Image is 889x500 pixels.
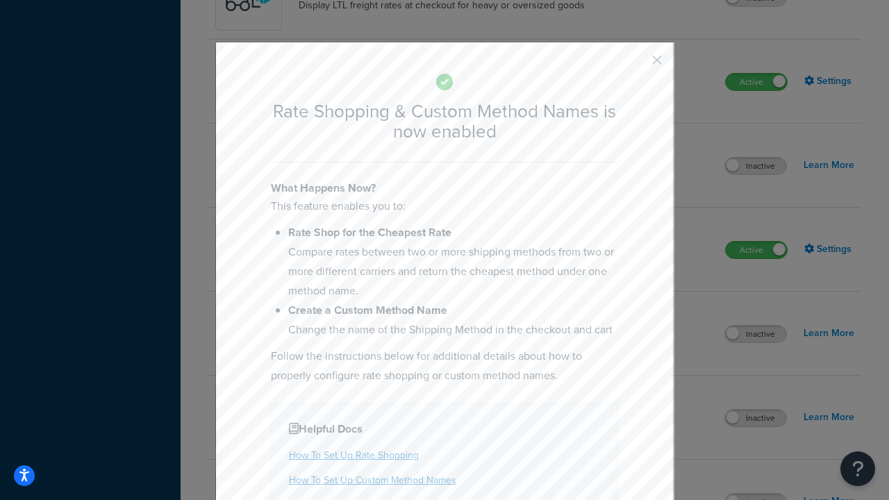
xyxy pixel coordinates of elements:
[289,448,419,462] a: How To Set Up Rate Shopping
[271,197,618,216] p: This feature enables you to:
[271,180,618,197] h4: What Happens Now?
[289,421,600,437] h4: Helpful Docs
[289,473,456,487] a: How To Set Up Custom Method Names
[288,302,447,318] b: Create a Custom Method Name
[288,224,451,240] b: Rate Shop for the Cheapest Rate
[271,347,618,385] p: Follow the instructions below for additional details about how to properly configure rate shoppin...
[288,223,618,301] li: Compare rates between two or more shipping methods from two or more different carriers and return...
[271,101,618,141] h2: Rate Shopping & Custom Method Names is now enabled
[288,301,618,340] li: Change the name of the Shipping Method in the checkout and cart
